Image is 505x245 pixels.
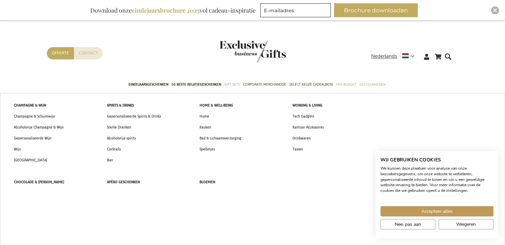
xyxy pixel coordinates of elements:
[359,81,385,88] span: Gelegenheden
[14,124,64,131] span: Alcoholvrije Champagne & Wijn
[260,3,333,19] form: marketing offers and promotions
[200,124,211,131] span: Keuken
[128,81,168,88] span: Eindejaarsgeschenken
[74,47,103,59] a: Contact
[200,179,215,186] span: Bloemen
[456,221,476,228] span: Weigeren
[107,102,134,109] span: Spirits & Drinks
[380,219,435,229] button: Pas cookie voorkeuren aan
[14,179,64,186] span: Chocolade & [PERSON_NAME]
[87,3,259,17] div: Download onze vol cadeau-inspiratie
[421,208,453,215] span: Accepteer alles
[47,47,74,59] a: Offerte
[107,135,136,142] span: Alcoholvrije spirits
[107,146,121,153] span: Cocktails
[439,219,493,229] button: Alle cookies weigeren
[107,113,161,120] span: Gepersonaliseerde Spirits & Drinks
[371,52,397,60] span: Nederlands
[14,157,47,164] span: [GEOGRAPHIC_DATA]
[334,3,418,17] button: Brochure downloaden
[336,81,356,88] span: Per Budget
[200,146,215,153] span: Spelletjes
[172,81,221,88] span: 50 beste relatiegeschenken
[293,102,322,109] span: Working & Living
[200,135,241,142] span: Bad & Lichaamsverzorging
[14,113,55,120] span: Champagne & Schuimwijn
[260,3,331,17] input: E-mailadres
[290,81,333,88] span: Select Keuze Cadeaubon
[224,81,240,88] span: Gift Sets
[200,113,209,120] span: Home
[14,102,46,109] span: Champagne & Wijn
[293,124,324,131] span: Kantoor Accessoires
[14,146,21,153] span: Wijn
[491,6,499,14] div: Close
[395,221,421,228] span: Nee, pas aan
[200,102,233,109] span: Home & Well-being
[107,124,131,131] span: Sterke Dranken
[132,6,200,14] b: eindejaarsbrochure 2025
[293,146,303,153] span: Tassen
[293,135,311,142] span: Drinkwaren
[293,113,314,120] span: Tech Gadgets
[14,135,51,142] span: Gepersonaliseerde Wijn
[380,157,493,163] h2: Wij gebruiken cookies
[380,206,493,216] button: Accepteer alle cookies
[371,52,419,60] div: Nederlands
[243,81,286,88] span: Corporate Merchandise
[493,8,497,12] img: Close
[219,41,253,62] a: store logo
[107,157,113,164] span: Bier
[380,166,493,194] p: We kunnen deze plaatsen voor analyse van onze bezoekersgegevens, om onze website te verbeteren, g...
[219,41,286,62] img: Exclusive Business gifts logo
[107,179,140,186] span: Apéro Geschenken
